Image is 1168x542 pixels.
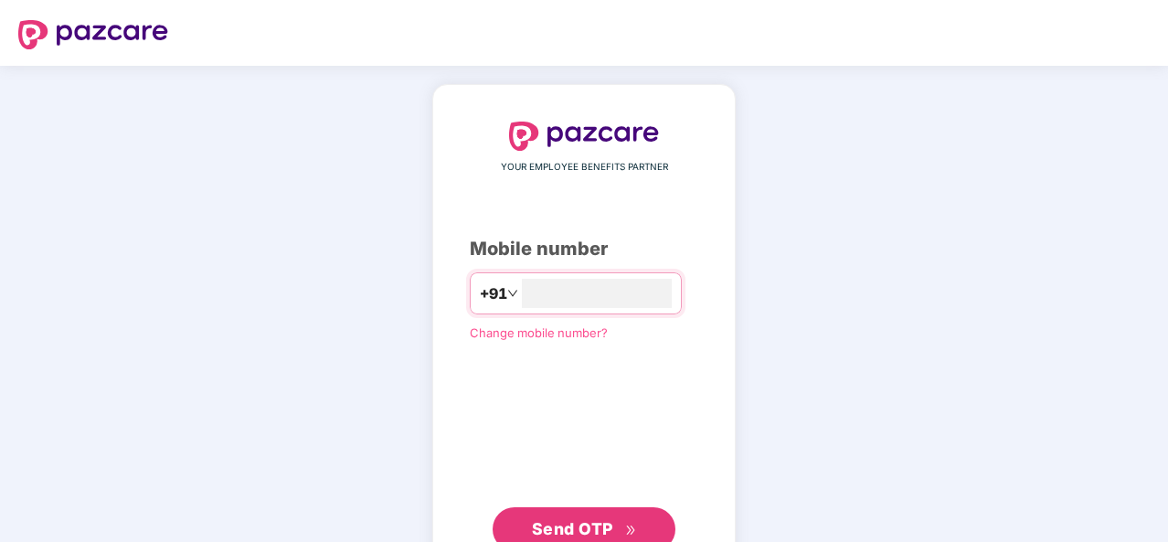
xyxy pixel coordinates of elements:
span: YOUR EMPLOYEE BENEFITS PARTNER [501,160,668,175]
span: Send OTP [532,519,613,538]
span: double-right [625,525,637,537]
span: down [507,288,518,299]
a: Change mobile number? [470,325,608,340]
img: logo [509,122,659,151]
img: logo [18,20,168,49]
div: Mobile number [470,235,698,263]
span: +91 [480,282,507,305]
